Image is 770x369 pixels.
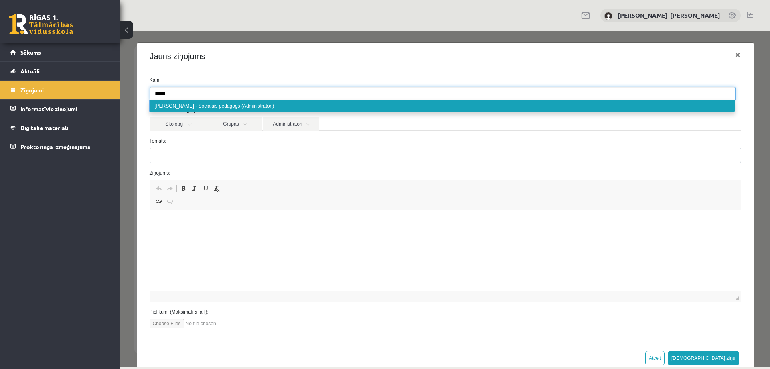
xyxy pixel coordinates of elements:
[29,69,614,81] li: [PERSON_NAME] - Sociālais pedagogs (Administratori)
[33,152,44,163] a: Atcelt (vadīšanas taustiņš+Z)
[23,277,627,285] label: Pielikumi (Maksimāli 5 faili):
[80,152,91,163] a: Pasvītrojums (vadīšanas taustiņš+U)
[23,45,627,53] label: Kam:
[57,152,69,163] a: Treknraksts (vadīšanas taustiņš+B)
[608,13,626,35] button: ×
[618,11,720,19] a: [PERSON_NAME]-[PERSON_NAME]
[10,118,110,137] a: Digitālie materiāli
[33,165,44,176] a: Saite (vadīšanas taustiņš+K)
[30,19,85,31] h4: Jauns ziņojums
[20,49,41,56] span: Sākums
[615,265,619,269] span: Mērogot
[9,14,73,34] a: Rīgas 1. Tālmācības vidusskola
[20,143,90,150] span: Proktoringa izmēģinājums
[20,67,40,75] span: Aktuāli
[44,165,55,176] a: Atsaistīt
[10,100,110,118] a: Informatīvie ziņojumi
[91,152,102,163] a: Noņemt stilus
[10,137,110,156] a: Proktoringa izmēģinājums
[10,43,110,61] a: Sākums
[10,62,110,80] a: Aktuāli
[30,179,620,260] iframe: Bagātinātā teksta redaktors, wiswyg-editor-47024827837700-1756992212-519
[20,81,110,99] legend: Ziņojumi
[44,152,55,163] a: Atkārtot (vadīšanas taustiņš+Y)
[23,106,627,114] label: Temats:
[525,320,544,334] button: Atcelt
[20,100,110,118] legend: Informatīvie ziņojumi
[20,124,68,131] span: Digitālie materiāli
[29,86,85,100] a: Skolotāji
[604,12,612,20] img: Linda Frīdenberga-Tomaša
[10,81,110,99] a: Ziņojumi
[69,152,80,163] a: Slīpraksts (vadīšanas taustiņš+I)
[142,86,199,100] a: Administratori
[23,139,627,146] label: Ziņojums:
[547,320,619,334] button: [DEMOGRAPHIC_DATA] ziņu
[86,86,142,100] a: Grupas
[23,76,627,83] label: Izvēlies adresātu grupas:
